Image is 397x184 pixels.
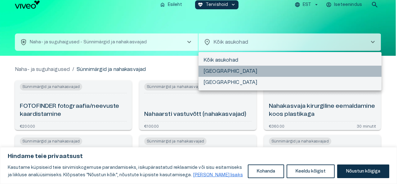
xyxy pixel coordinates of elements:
li: [GEOGRAPHIC_DATA] [198,77,381,88]
p: Kasutame küpsiseid teie sirvimiskogemuse parandamiseks, isikupärastatud reklaamide või sisu esita... [8,164,243,179]
span: Help [32,5,41,10]
button: Kohanda [248,164,284,178]
button: Keeldu kõigist [287,164,335,178]
p: Hindame teie privaatsust [8,153,389,160]
li: Kõik asukohad [198,55,381,66]
button: Nõustun kõigiga [337,164,389,178]
li: [GEOGRAPHIC_DATA] [198,66,381,77]
a: Loe lisaks [193,173,243,177]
